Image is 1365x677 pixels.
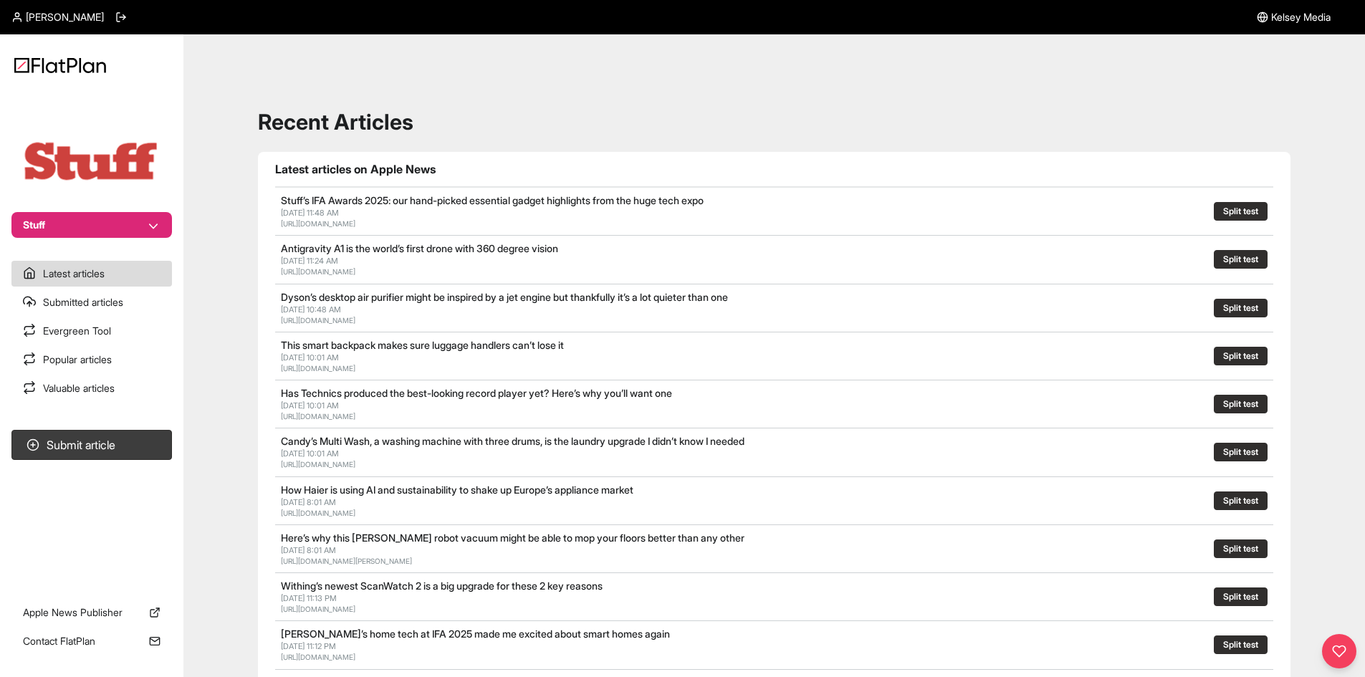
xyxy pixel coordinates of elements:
[1214,250,1268,269] button: Split test
[281,242,558,254] a: Antigravity A1 is the world’s first drone with 360 degree vision
[11,600,172,625] a: Apple News Publisher
[14,57,106,73] img: Logo
[11,212,172,238] button: Stuff
[281,580,603,592] a: Withing’s newest ScanWatch 2 is a big upgrade for these 2 key reasons
[281,545,336,555] span: [DATE] 8:01 AM
[11,318,172,344] a: Evergreen Tool
[281,194,704,206] a: Stuff’s IFA Awards 2025: our hand-picked essential gadget highlights from the huge tech expo
[275,160,1273,178] h1: Latest articles on Apple News
[1214,635,1268,654] button: Split test
[281,291,728,303] a: Dyson’s desktop air purifier might be inspired by a jet engine but thankfully it’s a lot quieter ...
[281,653,355,661] a: [URL][DOMAIN_NAME]
[281,339,564,351] a: This smart backpack makes sure luggage handlers can’t lose it
[281,460,355,469] a: [URL][DOMAIN_NAME]
[1214,299,1268,317] button: Split test
[1271,10,1331,24] span: Kelsey Media
[281,219,355,228] a: [URL][DOMAIN_NAME]
[11,628,172,654] a: Contact FlatPlan
[281,628,670,640] a: [PERSON_NAME]’s home tech at IFA 2025 made me excited about smart homes again
[281,509,355,517] a: [URL][DOMAIN_NAME]
[1214,443,1268,461] button: Split test
[281,484,633,496] a: How Haier is using AI and sustainability to shake up Europe’s appliance market
[281,593,337,603] span: [DATE] 11:13 PM
[281,435,744,447] a: Candy’s Multi Wash, a washing machine with three drums, is the laundry upgrade I didn’t know I ne...
[281,316,355,325] a: [URL][DOMAIN_NAME]
[281,448,339,458] span: [DATE] 10:01 AM
[20,139,163,183] img: Publication Logo
[11,375,172,401] a: Valuable articles
[281,641,336,651] span: [DATE] 11:12 PM
[281,605,355,613] a: [URL][DOMAIN_NAME]
[11,289,172,315] a: Submitted articles
[281,304,341,315] span: [DATE] 10:48 AM
[281,256,338,266] span: [DATE] 11:24 AM
[281,352,339,362] span: [DATE] 10:01 AM
[26,10,104,24] span: [PERSON_NAME]
[281,557,412,565] a: [URL][DOMAIN_NAME][PERSON_NAME]
[11,347,172,373] a: Popular articles
[281,532,744,544] a: Here’s why this [PERSON_NAME] robot vacuum might be able to mop your floors better than any other
[281,387,672,399] a: Has Technics produced the best-looking record player yet? Here’s why you’ll want one
[281,364,355,373] a: [URL][DOMAIN_NAME]
[1214,539,1268,558] button: Split test
[1214,491,1268,510] button: Split test
[281,400,339,410] span: [DATE] 10:01 AM
[1214,587,1268,606] button: Split test
[11,430,172,460] button: Submit article
[281,497,336,507] span: [DATE] 8:01 AM
[1214,347,1268,365] button: Split test
[281,412,355,421] a: [URL][DOMAIN_NAME]
[1214,395,1268,413] button: Split test
[281,267,355,276] a: [URL][DOMAIN_NAME]
[11,261,172,287] a: Latest articles
[1214,202,1268,221] button: Split test
[11,10,104,24] a: [PERSON_NAME]
[258,109,1290,135] h1: Recent Articles
[281,208,339,218] span: [DATE] 11:48 AM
